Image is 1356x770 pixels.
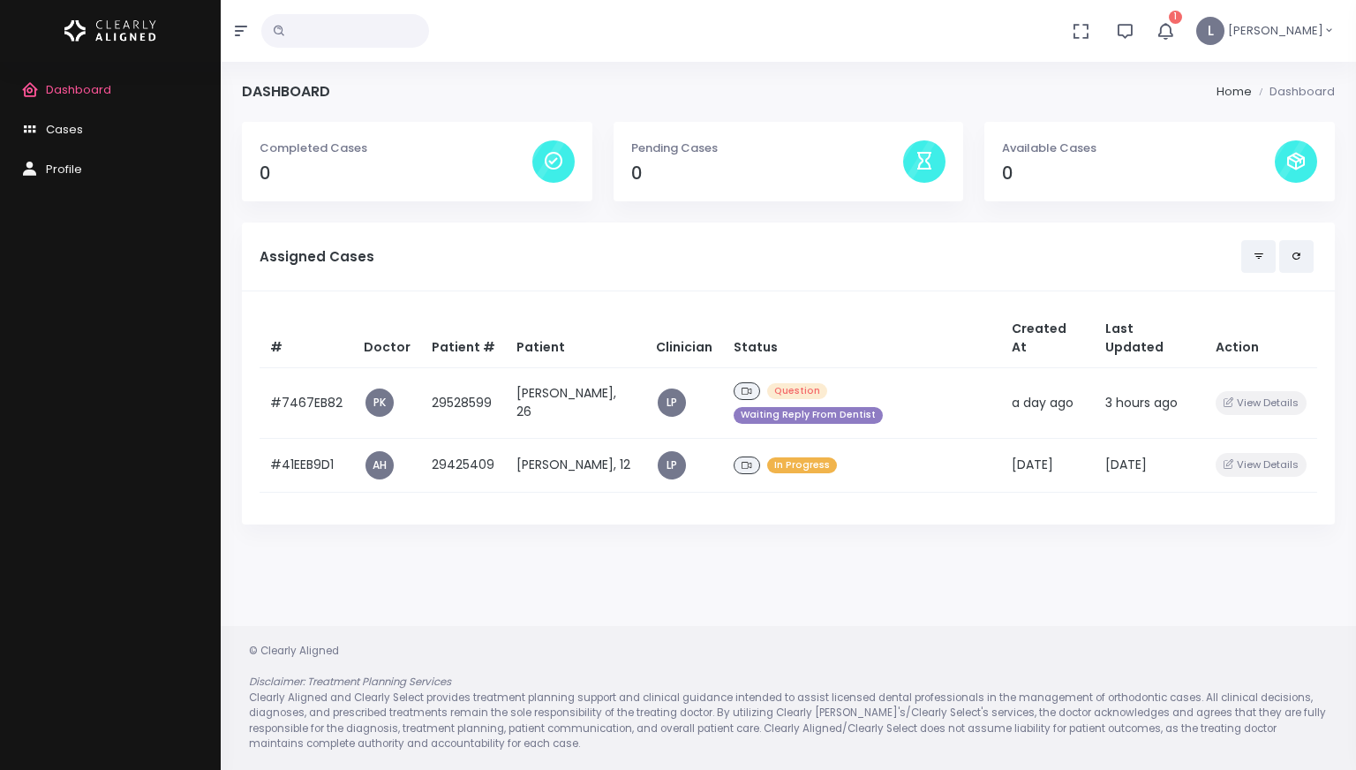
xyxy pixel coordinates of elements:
[421,438,506,492] td: 29425409
[365,389,394,417] a: PK
[1001,309,1095,368] th: Created At
[353,309,421,368] th: Doctor
[64,12,156,49] img: Logo Horizontal
[723,309,1001,368] th: Status
[631,163,904,184] h4: 0
[1205,309,1317,368] th: Action
[46,161,82,177] span: Profile
[260,309,353,368] th: #
[260,249,1241,265] h5: Assigned Cases
[260,438,353,492] td: #41EEB9D1
[46,121,83,138] span: Cases
[46,81,111,98] span: Dashboard
[260,163,532,184] h4: 0
[1196,17,1224,45] span: L
[1012,456,1053,473] span: [DATE]
[249,675,451,689] em: Disclaimer: Treatment Planning Services
[260,367,353,438] td: #7467EB82
[421,309,506,368] th: Patient #
[1002,140,1275,157] p: Available Cases
[1105,394,1178,411] span: 3 hours ago
[242,83,330,100] h4: Dashboard
[1095,309,1205,368] th: Last Updated
[1252,83,1335,101] li: Dashboard
[1169,11,1182,24] span: 1
[1002,163,1275,184] h4: 0
[421,367,506,438] td: 29528599
[231,644,1345,752] div: © Clearly Aligned Clearly Aligned and Clearly Select provides treatment planning support and clin...
[645,309,723,368] th: Clinician
[260,140,532,157] p: Completed Cases
[506,438,645,492] td: [PERSON_NAME], 12
[767,383,827,400] span: Question
[506,309,645,368] th: Patient
[506,367,645,438] td: [PERSON_NAME], 26
[1217,83,1252,101] li: Home
[658,451,686,479] a: LP
[365,451,394,479] a: AH
[631,140,904,157] p: Pending Cases
[1216,391,1307,415] button: View Details
[1216,453,1307,477] button: View Details
[658,389,686,417] a: LP
[734,407,883,424] span: Waiting Reply From Dentist
[1228,22,1323,40] span: [PERSON_NAME]
[767,457,837,474] span: In Progress
[1012,394,1073,411] span: a day ago
[1105,456,1147,473] span: [DATE]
